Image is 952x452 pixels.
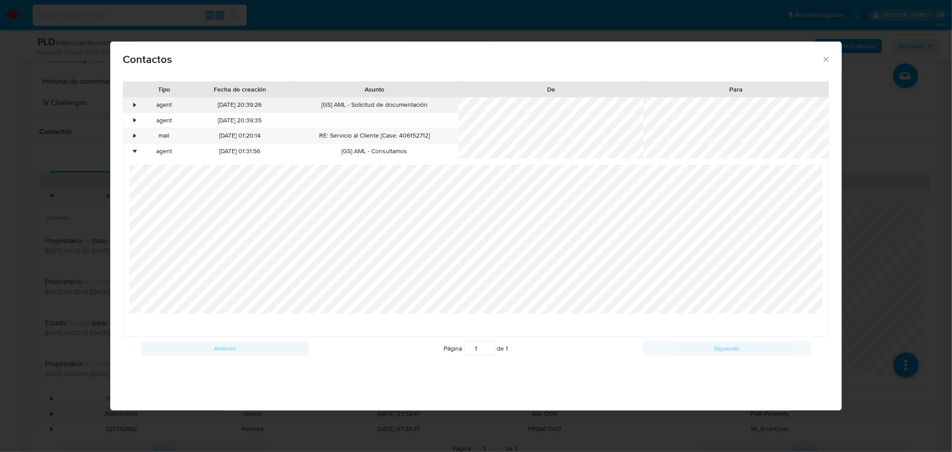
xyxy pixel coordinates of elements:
[296,85,452,94] div: Asunto
[290,128,458,143] div: RE: Servicio al Cliente [Case: 406152712]
[195,85,284,94] div: Fecha de creación
[139,113,189,128] div: agent
[506,344,508,353] span: 1
[134,100,136,109] div: •
[134,147,136,156] div: •
[444,341,508,356] span: Página de
[290,97,458,113] div: [GS] AML - Solicitud de documentación
[139,144,189,159] div: agent
[123,54,822,65] span: Contactos
[643,341,811,356] button: Siguiente
[141,341,309,356] button: Anterior
[290,144,458,159] div: [GS] AML - Consultamos
[139,128,189,143] div: mail
[189,113,290,128] div: [DATE] 20:39:35
[650,85,823,94] div: Para
[822,55,830,63] button: close
[189,144,290,159] div: [DATE] 01:31:56
[134,116,136,125] div: •
[145,85,183,94] div: Tipo
[189,97,290,113] div: [DATE] 20:39:26
[139,97,189,113] div: agent
[189,128,290,143] div: [DATE] 01:20:14
[465,85,637,94] div: De
[134,131,136,140] div: •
